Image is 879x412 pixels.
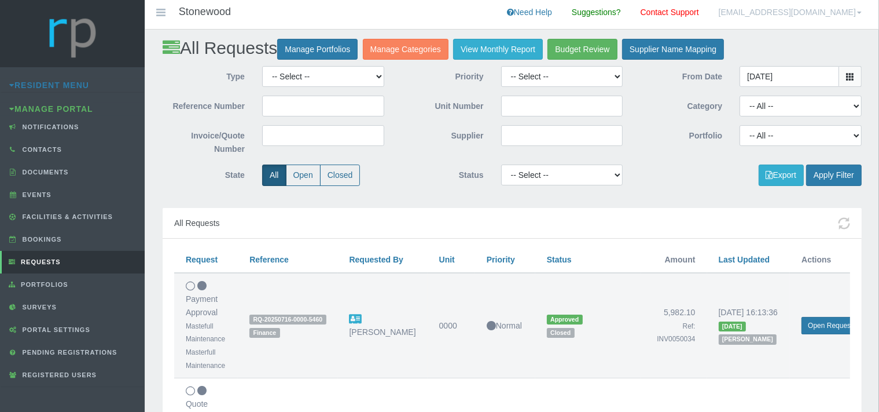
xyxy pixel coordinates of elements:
td: 5,982.10 [641,273,707,378]
a: Last Updated [719,255,770,264]
a: Resident Menu [9,81,89,90]
td: Normal [475,273,535,378]
span: [PERSON_NAME] [719,334,777,344]
a: Requested By [350,255,403,264]
span: Approved [547,315,583,325]
span: Amount [665,255,696,264]
span: Events [20,191,52,198]
td: [PERSON_NAME] [338,273,428,378]
span: [DATE] [719,322,746,331]
span: RQ-20250716-0000-5460 [249,315,326,325]
span: Documents [20,169,69,176]
span: Surveys [20,304,57,311]
label: Priority [393,66,492,83]
span: Portal Settings [20,326,90,333]
span: Registered Users [20,371,97,378]
td: Payment Approval [174,273,238,378]
label: Category [631,96,731,113]
span: Finance [249,328,279,338]
span: Actions [801,255,831,264]
small: Masterfull Maintenance [186,348,225,370]
a: Manage Categories [363,39,448,60]
a: Reference [249,255,289,264]
a: Budget Review [547,39,617,60]
span: Portfolios [18,281,68,288]
span: Contacts [20,146,62,153]
span: Closed [547,328,575,338]
a: Request [186,255,218,264]
label: All [262,165,286,186]
a: Priority [487,255,515,264]
td: [DATE] 16:13:36 [707,273,790,378]
label: State [154,165,253,182]
a: Status [547,255,572,264]
div: All Requests [163,208,862,239]
span: Facilities & Activities [20,213,113,220]
td: 0000 [428,273,475,378]
a: Manage Portfolios [277,39,358,60]
label: Open [286,165,321,186]
span: Pending Registrations [20,349,117,356]
span: Notifications [20,123,79,130]
a: Unit [439,255,455,264]
label: Unit Number [393,96,492,113]
h2: All Requests [163,38,862,60]
span: Bookings [20,236,62,243]
label: Portfolio [631,125,731,143]
small: Mastefull Maintenance [186,322,225,344]
a: Open Request [801,317,859,334]
a: Manage Portal [9,104,93,114]
label: From Date [631,66,731,83]
label: Reference Number [154,96,253,113]
label: Status [393,165,492,182]
button: Export [759,165,804,186]
h4: Stonewood [179,6,231,18]
label: Supplier [393,125,492,143]
label: Closed [320,165,361,186]
span: Requests [18,258,61,265]
a: Supplier Name Mapping [622,39,724,60]
a: View Monthly Report [453,39,543,60]
label: Type [154,66,253,83]
label: Invoice/Quote Number [154,125,253,156]
button: Apply Filter [806,165,862,186]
